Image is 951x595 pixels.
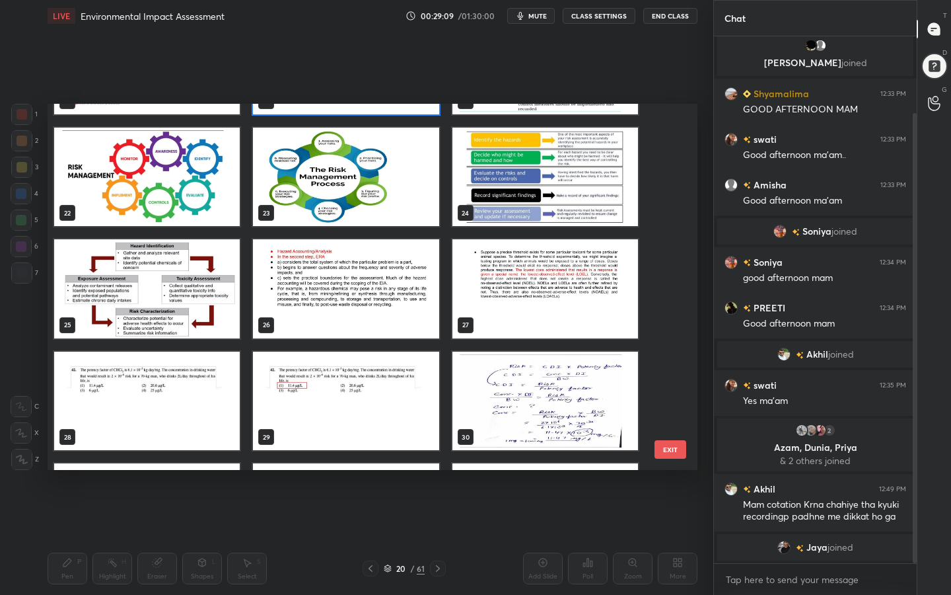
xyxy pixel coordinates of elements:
[743,259,751,266] img: no-rating-badge.077c3623.svg
[11,262,38,284] div: 7
[743,305,751,312] img: no-rating-badge.077c3623.svg
[11,130,38,151] div: 2
[751,87,809,100] h6: Shyamalima
[725,442,905,453] p: Azam, Dunia, Priya
[563,8,635,24] button: CLASS SETTINGS
[11,183,38,204] div: 4
[743,317,906,331] div: Good afternoon mam
[11,422,39,444] div: X
[452,128,638,227] img: 1759561287O3OEJP.pdf
[253,239,439,338] img: 1759561287O3OEJP.pdf
[724,87,738,100] img: b717d4c772334cd7883e8195646e80b7.jpg
[880,90,906,98] div: 12:33 PM
[828,349,854,360] span: joined
[751,301,785,315] h6: PREETI
[831,226,857,237] span: joined
[751,378,777,392] h6: swati
[828,542,853,553] span: joined
[751,178,787,192] h6: Amisha
[743,498,906,524] div: Mam cotation Krna chahiye tha kyuki recordingp padhne me dikkat ho ga
[743,382,751,389] img: no-rating-badge.077c3623.svg
[417,563,425,575] div: 61
[725,456,905,466] p: & 2 others joined
[507,8,555,24] button: mute
[814,39,827,52] img: default.png
[943,11,947,20] p: T
[724,256,738,269] img: b880ac0269954c4d96a443bded104889.jpg
[11,449,39,470] div: Z
[253,128,439,227] img: 1759561287O3OEJP.pdf
[11,396,39,417] div: C
[796,352,804,359] img: no-rating-badge.077c3623.svg
[880,381,906,389] div: 12:35 PM
[751,255,783,269] h6: Soniya
[743,149,906,162] div: Good afternoon ma'am..
[724,133,738,146] img: 2171b84a3f5d46ffbb1d5035fcce5c7f.jpg
[253,352,439,451] img: 1759561287O3OEJP.pdf
[880,136,906,143] div: 12:33 PM
[54,352,240,451] img: 1759561287O3OEJP.pdf
[796,545,804,552] img: no-rating-badge.077c3623.svg
[714,36,917,563] div: grid
[879,485,906,493] div: 12:49 PM
[11,104,38,125] div: 1
[410,565,414,573] div: /
[804,39,818,52] img: 2bdf3e3e17634c6ebcf44cd561fd4298.jpg
[725,58,905,68] p: [PERSON_NAME]
[942,85,947,95] p: G
[777,348,791,361] img: cdcea2380f0d403181ed4b7fcf3c4e9c.jpg
[814,424,827,437] img: 4fdd0ca1688442a6a20a48bda4549994.jpg
[942,48,947,58] p: D
[11,210,38,231] div: 5
[528,11,547,20] span: mute
[880,181,906,189] div: 12:33 PM
[452,463,638,563] img: 1759561287O3OEJP.pdf
[743,395,906,408] div: Yes ma'am
[880,258,906,266] div: 12:34 PM
[743,194,906,208] div: Good afternoon ma'am
[394,565,407,573] div: 20
[802,226,831,237] span: Soniya
[804,424,818,437] img: af8c047334a746afafacb8c80354ead8.jpg
[880,304,906,312] div: 12:34 PM
[714,1,756,36] p: Chat
[743,182,751,189] img: no-rating-badge.077c3623.svg
[54,463,240,563] img: 1759561287O3OEJP.pdf
[48,104,674,470] div: grid
[253,463,439,563] img: 1759561287O3OEJP.pdf
[743,136,751,143] img: no-rating-badge.077c3623.svg
[724,483,738,496] img: cdcea2380f0d403181ed4b7fcf3c4e9c.jpg
[54,239,240,338] img: 1759561287O3OEJP.pdf
[11,157,38,178] div: 3
[724,178,738,192] img: default.png
[81,10,225,22] h4: Environmental Impact Assessment
[751,482,775,496] h6: Akhil
[724,301,738,315] img: 975d8f80c7b7480790a58a61b4a474ae.jpg
[724,379,738,392] img: 2171b84a3f5d46ffbb1d5035fcce5c7f.jpg
[841,56,867,69] span: joined
[11,236,38,257] div: 6
[773,225,787,238] img: b880ac0269954c4d96a443bded104889.jpg
[643,8,697,24] button: End Class
[823,424,836,437] div: 2
[777,541,791,554] img: 2aa576832eb44fa3bec3934bebcfbffb.jpg
[452,239,638,338] img: 1759561287O3OEJP.pdf
[806,542,828,553] span: Jaya
[795,424,808,437] img: b07bad8ed58b43789efcbb4f6eada76a.jpg
[743,103,906,116] div: GOOD AFTERNOON MAM
[806,349,828,360] span: Akhil
[751,132,777,146] h6: swati
[792,229,800,236] img: no-rating-badge.077c3623.svg
[743,90,751,98] img: Learner_Badge_beginner_1_8b307cf2a0.svg
[743,272,906,285] div: good afternoon mam
[654,440,686,459] button: EXIT
[48,8,75,24] div: LIVE
[743,486,751,493] img: no-rating-badge.077c3623.svg
[54,128,240,227] img: 1759561287O3OEJP.pdf
[452,352,638,451] img: 1759561287O3OEJP.pdf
